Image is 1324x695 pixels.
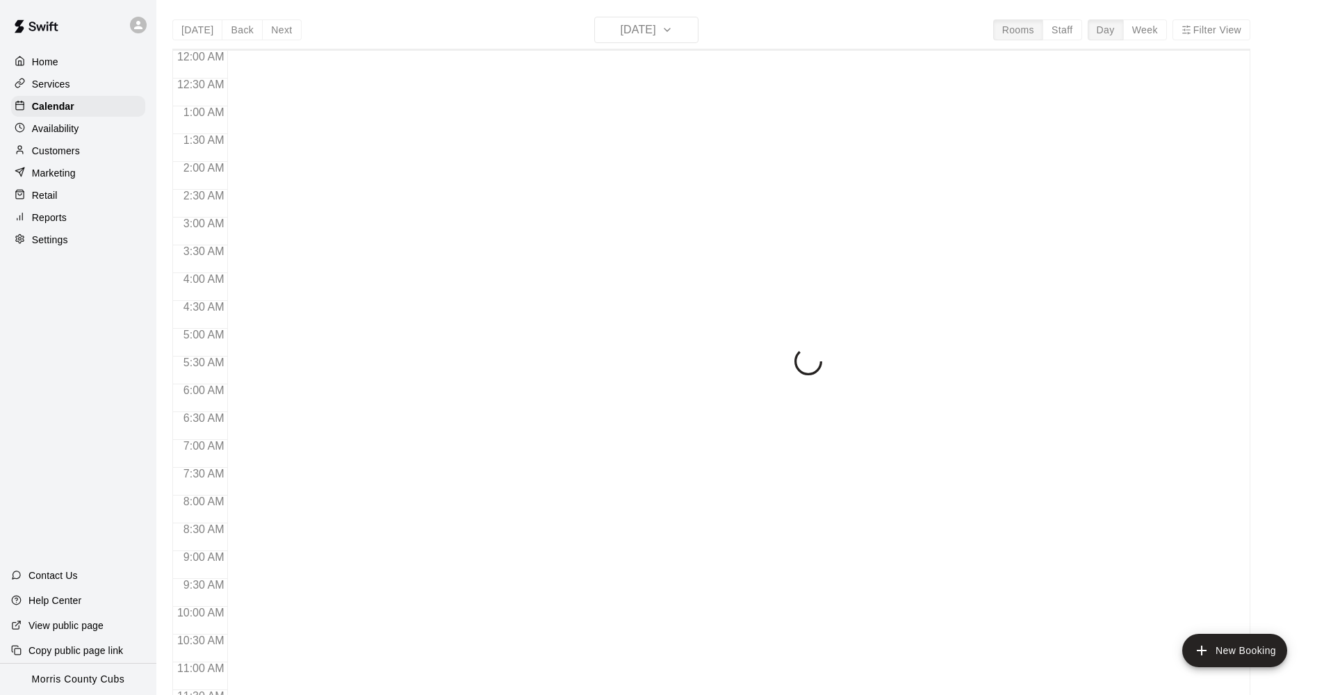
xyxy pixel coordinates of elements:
[28,569,78,582] p: Contact Us
[174,79,228,90] span: 12:30 AM
[180,273,228,285] span: 4:00 AM
[11,74,145,95] a: Services
[11,185,145,206] a: Retail
[32,166,76,180] p: Marketing
[32,233,68,247] p: Settings
[174,635,228,646] span: 10:30 AM
[32,672,125,687] p: Morris County Cubs
[180,523,228,535] span: 8:30 AM
[180,106,228,118] span: 1:00 AM
[180,245,228,257] span: 3:30 AM
[11,118,145,139] a: Availability
[174,662,228,674] span: 11:00 AM
[180,551,228,563] span: 9:00 AM
[11,163,145,183] a: Marketing
[11,140,145,161] a: Customers
[11,229,145,250] a: Settings
[32,211,67,224] p: Reports
[174,51,228,63] span: 12:00 AM
[32,77,70,91] p: Services
[32,55,58,69] p: Home
[28,644,123,657] p: Copy public page link
[11,207,145,228] a: Reports
[28,594,81,607] p: Help Center
[32,99,74,113] p: Calendar
[180,301,228,313] span: 4:30 AM
[180,468,228,480] span: 7:30 AM
[180,134,228,146] span: 1:30 AM
[32,188,58,202] p: Retail
[180,412,228,424] span: 6:30 AM
[32,122,79,136] p: Availability
[11,96,145,117] a: Calendar
[180,496,228,507] span: 8:00 AM
[180,384,228,396] span: 6:00 AM
[180,162,228,174] span: 2:00 AM
[180,218,228,229] span: 3:00 AM
[1182,634,1287,667] button: add
[28,619,104,632] p: View public page
[32,144,80,158] p: Customers
[180,440,228,452] span: 7:00 AM
[11,51,145,72] a: Home
[174,607,228,619] span: 10:00 AM
[180,190,228,202] span: 2:30 AM
[180,357,228,368] span: 5:30 AM
[180,579,228,591] span: 9:30 AM
[180,329,228,341] span: 5:00 AM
